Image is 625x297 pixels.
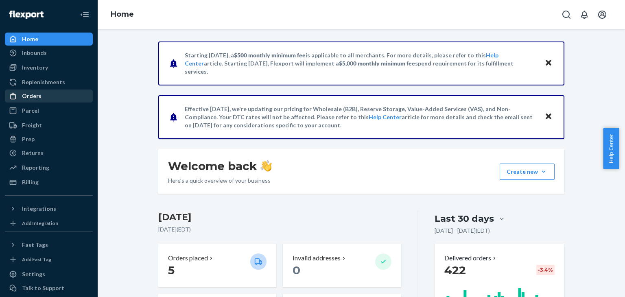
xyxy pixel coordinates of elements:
[5,176,93,189] a: Billing
[22,35,38,43] div: Home
[22,49,47,57] div: Inbounds
[339,60,415,67] span: $5,000 monthly minimum fee
[435,212,494,225] div: Last 30 days
[158,211,401,224] h3: [DATE]
[76,7,93,23] button: Close Navigation
[22,178,39,186] div: Billing
[369,114,402,120] a: Help Center
[168,159,272,173] h1: Welcome back
[536,265,555,275] div: -3.4 %
[158,225,401,234] p: [DATE] ( EDT )
[260,160,272,172] img: hand-wave emoji
[5,146,93,159] a: Returns
[594,7,610,23] button: Open account menu
[444,263,466,277] span: 422
[22,270,45,278] div: Settings
[22,284,64,292] div: Talk to Support
[5,238,93,251] button: Fast Tags
[5,90,93,103] a: Orders
[22,107,39,115] div: Parcel
[5,33,93,46] a: Home
[5,255,93,264] a: Add Fast Tag
[22,149,44,157] div: Returns
[603,128,619,169] button: Help Center
[283,244,401,287] button: Invalid addresses 0
[22,205,56,213] div: Integrations
[9,11,44,19] img: Flexport logo
[168,253,208,263] p: Orders placed
[5,268,93,281] a: Settings
[5,119,93,132] a: Freight
[293,263,300,277] span: 0
[104,3,140,26] ol: breadcrumbs
[168,263,175,277] span: 5
[444,253,498,263] button: Delivered orders
[22,135,35,143] div: Prep
[5,76,93,89] a: Replenishments
[22,78,65,86] div: Replenishments
[5,133,93,146] a: Prep
[22,241,48,249] div: Fast Tags
[111,10,134,19] a: Home
[5,202,93,215] button: Integrations
[543,111,554,123] button: Close
[500,164,555,180] button: Create new
[5,161,93,174] a: Reporting
[185,51,537,76] p: Starting [DATE], a is applicable to all merchants. For more details, please refer to this article...
[435,227,490,235] p: [DATE] - [DATE] ( EDT )
[158,244,276,287] button: Orders placed 5
[22,220,58,227] div: Add Integration
[22,63,48,72] div: Inventory
[5,104,93,117] a: Parcel
[168,177,272,185] p: Here’s a quick overview of your business
[5,218,93,228] a: Add Integration
[5,46,93,59] a: Inbounds
[576,7,592,23] button: Open notifications
[22,121,42,129] div: Freight
[543,57,554,69] button: Close
[558,7,575,23] button: Open Search Box
[22,256,51,263] div: Add Fast Tag
[5,61,93,74] a: Inventory
[185,105,537,129] p: Effective [DATE], we're updating our pricing for Wholesale (B2B), Reserve Storage, Value-Added Se...
[22,92,42,100] div: Orders
[234,52,306,59] span: $500 monthly minimum fee
[22,164,49,172] div: Reporting
[5,282,93,295] a: Talk to Support
[293,253,341,263] p: Invalid addresses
